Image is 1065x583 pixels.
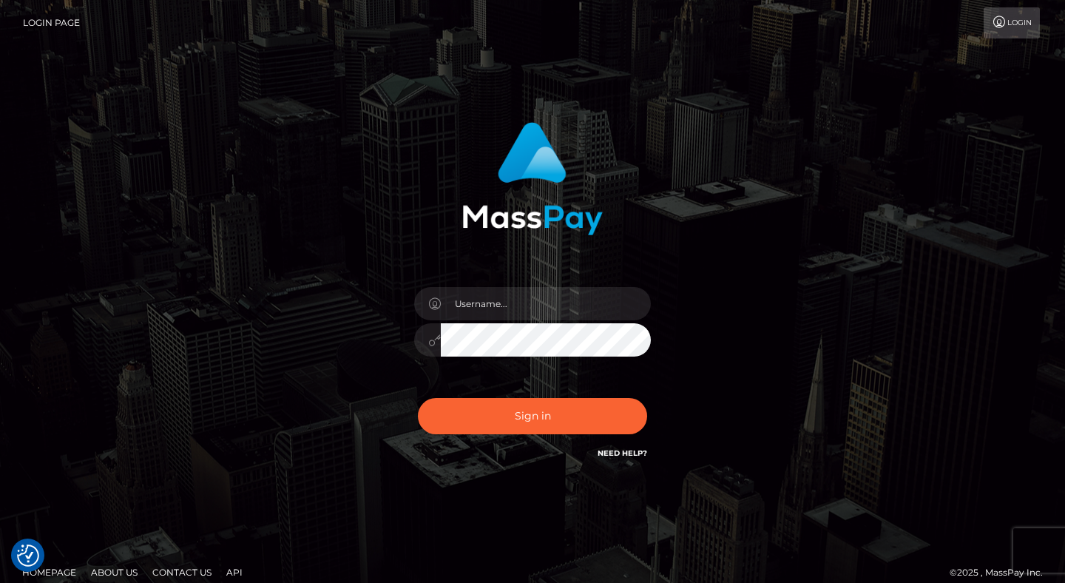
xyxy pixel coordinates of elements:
button: Sign in [418,398,647,434]
input: Username... [441,287,651,320]
a: Login Page [23,7,80,38]
img: MassPay Login [462,122,603,235]
img: Revisit consent button [17,545,39,567]
div: © 2025 , MassPay Inc. [950,565,1054,581]
a: Need Help? [598,448,647,458]
a: Login [984,7,1040,38]
button: Consent Preferences [17,545,39,567]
